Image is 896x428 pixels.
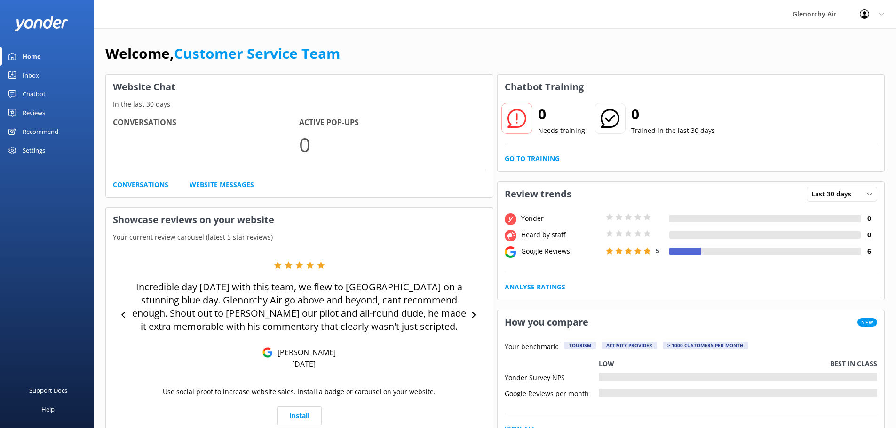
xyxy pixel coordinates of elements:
[505,282,565,292] a: Analyse Ratings
[538,103,585,125] h2: 0
[113,117,299,129] h4: Conversations
[273,347,336,358] p: [PERSON_NAME]
[663,342,748,349] div: > 1000 customers per month
[23,141,45,160] div: Settings
[106,75,493,99] h3: Website Chat
[23,122,58,141] div: Recommend
[106,232,493,242] p: Your current review carousel (latest 5 star reviews)
[262,347,273,358] img: Google Reviews
[564,342,596,349] div: Tourism
[861,230,877,240] h4: 0
[299,117,485,129] h4: Active Pop-ups
[163,387,436,397] p: Use social proof to increase website sales. Install a badge or carousel on your website.
[113,179,168,190] a: Conversations
[23,103,45,122] div: Reviews
[519,246,603,257] div: Google Reviews
[299,129,485,160] p: 0
[631,125,715,136] p: Trained in the last 30 days
[41,400,55,419] div: Help
[811,189,857,199] span: Last 30 days
[23,85,46,103] div: Chatbot
[498,75,591,99] h3: Chatbot Training
[132,280,467,333] p: Incredible day [DATE] with this team, we flew to [GEOGRAPHIC_DATA] on a stunning blue day. Glenor...
[292,359,316,369] p: [DATE]
[857,318,877,327] span: New
[505,373,599,381] div: Yonder Survey NPS
[23,66,39,85] div: Inbox
[631,103,715,125] h2: 0
[830,358,877,369] p: Best in class
[106,99,493,109] p: In the last 30 days
[505,389,599,397] div: Google Reviews per month
[599,358,614,369] p: Low
[519,213,603,224] div: Yonder
[519,230,603,240] div: Heard by staff
[656,246,659,255] span: 5
[602,342,657,349] div: Activity Provider
[498,310,595,335] h3: How you compare
[29,381,67,400] div: Support Docs
[498,182,579,206] h3: Review trends
[505,342,559,353] p: Your benchmark:
[14,16,68,31] img: yonder-white-logo.png
[23,47,41,66] div: Home
[174,44,340,63] a: Customer Service Team
[277,406,322,425] a: Install
[538,125,585,136] p: Needs training
[861,213,877,224] h4: 0
[105,42,340,65] h1: Welcome,
[106,208,493,232] h3: Showcase reviews on your website
[190,179,254,190] a: Website Messages
[861,246,877,257] h4: 6
[505,154,560,164] a: Go to Training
